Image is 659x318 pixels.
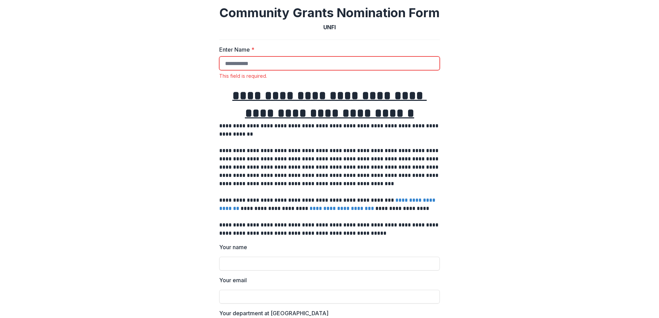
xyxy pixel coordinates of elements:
[219,309,328,317] p: Your department at [GEOGRAPHIC_DATA]
[219,276,247,284] p: Your email
[219,45,436,54] label: Enter Name
[219,73,440,79] div: This field is required.
[323,23,336,31] p: UNFI
[219,243,247,251] p: Your name
[219,6,440,20] h2: Community Grants Nomination Form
